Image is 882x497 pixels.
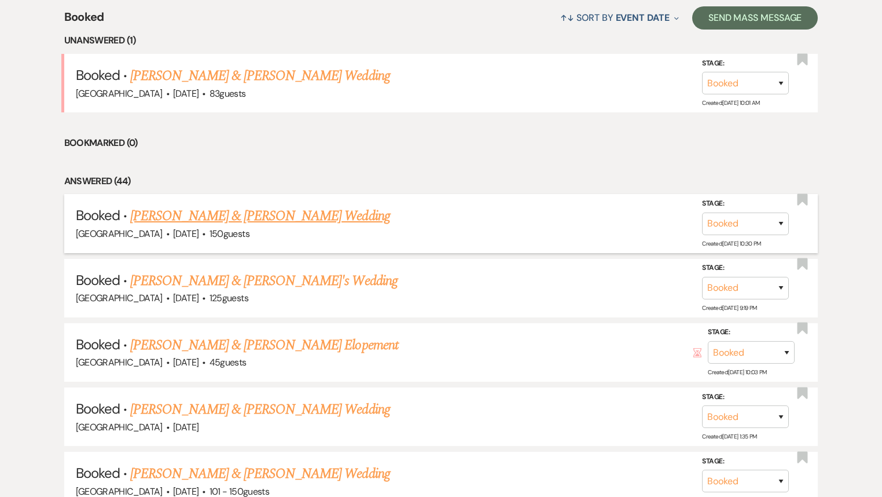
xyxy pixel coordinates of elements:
label: Stage: [702,391,789,404]
a: [PERSON_NAME] & [PERSON_NAME] Elopement [130,335,398,356]
span: Booked [76,271,120,289]
span: [GEOGRAPHIC_DATA] [76,228,163,240]
span: Created: [DATE] 10:01 AM [702,99,759,107]
span: Event Date [616,12,670,24]
span: [GEOGRAPHIC_DATA] [76,421,163,433]
a: [PERSON_NAME] & [PERSON_NAME] Wedding [130,206,389,226]
span: [GEOGRAPHIC_DATA] [76,292,163,304]
span: Created: [DATE] 10:03 PM [708,368,766,376]
span: [DATE] [173,421,199,433]
li: Unanswered (1) [64,33,818,48]
span: 45 guests [210,356,247,368]
span: Created: [DATE] 10:30 PM [702,240,760,247]
label: Stage: [702,455,789,468]
label: Stage: [708,326,795,339]
span: Booked [76,400,120,418]
label: Stage: [702,262,789,275]
span: [DATE] [173,228,199,240]
span: [GEOGRAPHIC_DATA] [76,87,163,100]
span: Booked [76,66,120,84]
a: [PERSON_NAME] & [PERSON_NAME] Wedding [130,65,389,86]
span: Booked [64,8,104,33]
span: Created: [DATE] 9:19 PM [702,304,756,312]
button: Sort By Event Date [556,2,683,33]
a: [PERSON_NAME] & [PERSON_NAME] Wedding [130,399,389,420]
label: Stage: [702,198,789,210]
span: [DATE] [173,356,199,368]
li: Bookmarked (0) [64,136,818,151]
a: [PERSON_NAME] & [PERSON_NAME] Wedding [130,463,389,484]
span: 150 guests [210,228,249,240]
span: [DATE] [173,292,199,304]
span: [DATE] [173,87,199,100]
span: ↑↓ [560,12,574,24]
span: 83 guests [210,87,246,100]
span: Booked [76,206,120,224]
span: Created: [DATE] 1:35 PM [702,433,756,440]
span: Booked [76,335,120,353]
li: Answered (44) [64,174,818,189]
label: Stage: [702,57,789,70]
a: [PERSON_NAME] & [PERSON_NAME]'s Wedding [130,271,398,291]
span: [GEOGRAPHIC_DATA] [76,356,163,368]
span: 125 guests [210,292,248,304]
span: Booked [76,464,120,482]
button: Send Mass Message [692,6,818,30]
